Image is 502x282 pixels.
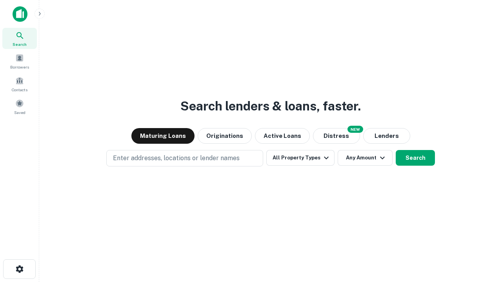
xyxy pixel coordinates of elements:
[2,73,37,94] a: Contacts
[338,150,393,166] button: Any Amount
[266,150,335,166] button: All Property Types
[198,128,252,144] button: Originations
[180,97,361,116] h3: Search lenders & loans, faster.
[396,150,435,166] button: Search
[113,154,240,163] p: Enter addresses, locations or lender names
[2,96,37,117] a: Saved
[14,109,25,116] span: Saved
[13,41,27,47] span: Search
[363,128,410,144] button: Lenders
[463,219,502,257] iframe: Chat Widget
[106,150,263,166] button: Enter addresses, locations or lender names
[12,87,27,93] span: Contacts
[255,128,310,144] button: Active Loans
[313,128,360,144] button: Search distressed loans with lien and other non-mortgage details.
[2,28,37,49] a: Search
[131,128,195,144] button: Maturing Loans
[2,51,37,72] a: Borrowers
[347,126,363,133] div: NEW
[13,6,27,22] img: capitalize-icon.png
[10,64,29,70] span: Borrowers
